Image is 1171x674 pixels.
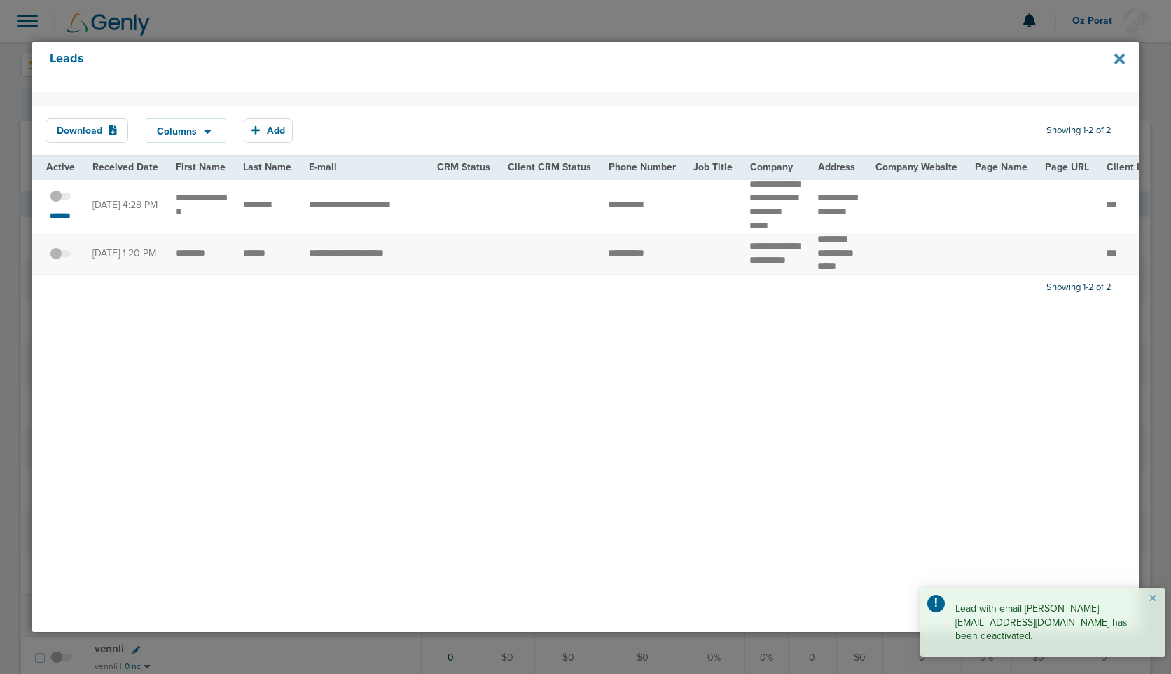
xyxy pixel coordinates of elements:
[157,127,197,137] span: Columns
[866,156,966,178] th: Company Website
[1149,591,1157,607] button: Close
[437,161,490,173] span: CRM Status
[46,161,75,173] span: Active
[1045,161,1089,173] span: Page URL
[176,161,226,173] span: First Name
[309,161,337,173] span: E-mail
[741,156,809,178] th: Company
[1046,282,1111,294] span: Showing 1-2 of 2
[499,156,600,178] th: Client CRM Status
[50,51,1018,83] h4: Leads
[244,118,293,143] button: Add
[267,125,285,137] span: Add
[1107,161,1145,173] span: Client Id
[243,161,291,173] span: Last Name
[920,588,1165,657] div: Lead with email [PERSON_NAME][EMAIL_ADDRESS][DOMAIN_NAME] has been deactivated.
[609,161,676,173] span: Phone Number
[92,161,158,173] span: Received Date
[84,233,167,274] td: [DATE] 1:20 PM
[84,178,167,233] td: [DATE] 4:28 PM
[1046,125,1111,137] span: Showing 1-2 of 2
[966,156,1036,178] th: Page Name
[809,156,866,178] th: Address
[46,118,128,143] button: Download
[684,156,741,178] th: Job Title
